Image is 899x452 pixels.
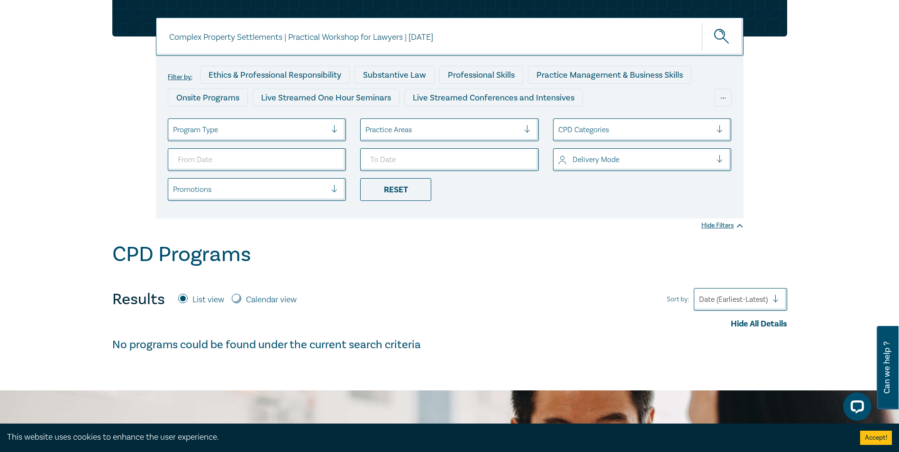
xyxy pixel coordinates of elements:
[354,66,435,84] div: Substantive Law
[667,294,689,305] span: Sort by:
[404,89,583,107] div: Live Streamed Conferences and Intensives
[156,18,744,56] input: Search for a program title, program description or presenter name
[192,294,224,306] label: List view
[439,66,523,84] div: Professional Skills
[173,184,175,195] input: select
[112,318,787,330] div: Hide All Details
[545,111,632,129] div: National Programs
[168,89,248,107] div: Onsite Programs
[112,242,251,267] h1: CPD Programs
[436,111,540,129] div: 10 CPD Point Packages
[112,290,165,309] h4: Results
[323,111,432,129] div: Pre-Recorded Webcasts
[360,148,539,171] input: To Date
[173,125,175,135] input: select
[715,89,732,107] div: ...
[168,111,318,129] div: Live Streamed Practical Workshops
[200,66,350,84] div: Ethics & Professional Responsibility
[168,148,346,171] input: From Date
[168,73,192,81] label: Filter by:
[253,89,400,107] div: Live Streamed One Hour Seminars
[365,125,367,135] input: select
[558,154,560,165] input: select
[882,332,891,404] span: Can we help ?
[558,125,560,135] input: select
[7,431,846,443] div: This website uses cookies to enhance the user experience.
[701,221,744,230] div: Hide Filters
[246,294,297,306] label: Calendar view
[699,294,701,305] input: Sort by
[360,178,431,201] div: Reset
[528,66,691,84] div: Practice Management & Business Skills
[860,431,892,445] button: Accept cookies
[835,389,875,428] iframe: LiveChat chat widget
[112,337,787,353] h4: No programs could be found under the current search criteria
